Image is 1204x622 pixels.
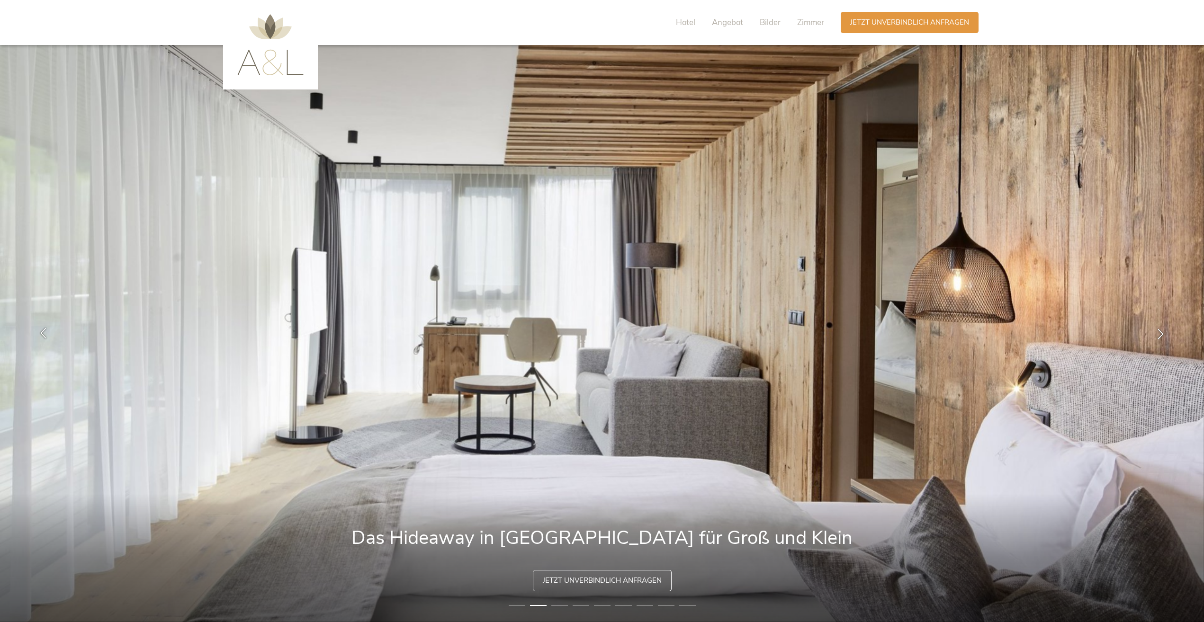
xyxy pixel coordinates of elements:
img: AMONTI & LUNARIS Wellnessresort [237,14,304,75]
span: Zimmer [797,17,824,28]
span: Jetzt unverbindlich anfragen [543,576,662,586]
span: Bilder [760,17,781,28]
span: Jetzt unverbindlich anfragen [850,18,969,27]
span: Hotel [676,17,695,28]
span: Angebot [712,17,743,28]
